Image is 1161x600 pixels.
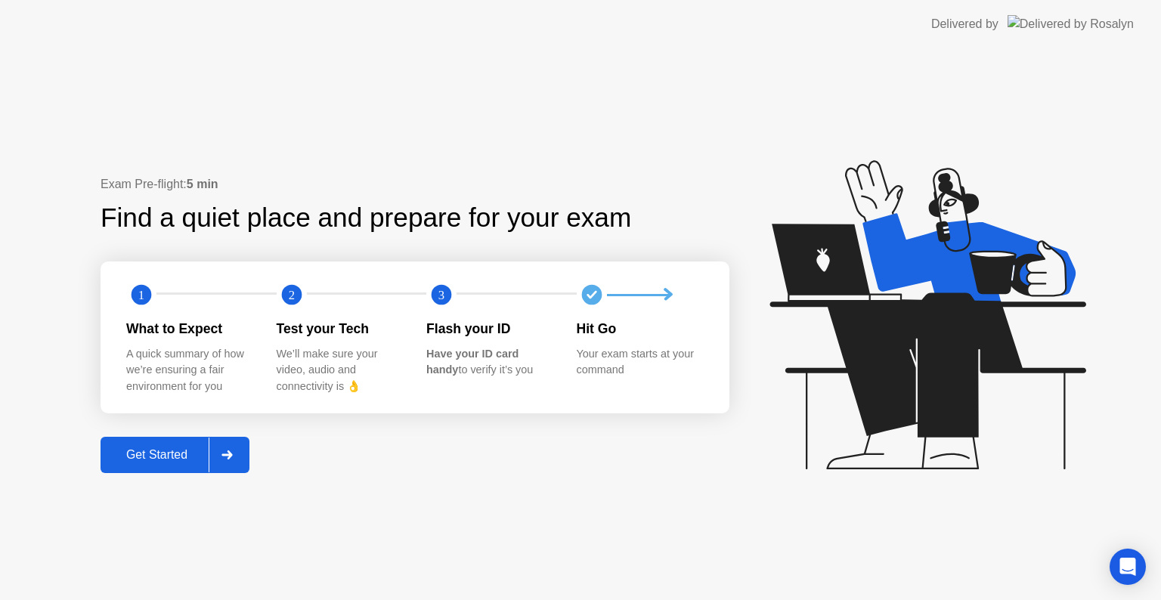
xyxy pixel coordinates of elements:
div: Open Intercom Messenger [1110,549,1146,585]
div: Exam Pre-flight: [101,175,729,193]
div: A quick summary of how we’re ensuring a fair environment for you [126,346,252,395]
text: 2 [288,288,294,302]
button: Get Started [101,437,249,473]
div: Your exam starts at your command [577,346,703,379]
b: Have your ID card handy [426,348,519,376]
b: 5 min [187,178,218,190]
div: Hit Go [577,319,703,339]
div: Get Started [105,448,209,462]
div: Delivered by [931,15,998,33]
text: 1 [138,288,144,302]
div: What to Expect [126,319,252,339]
div: to verify it’s you [426,346,553,379]
text: 3 [438,288,444,302]
div: Flash your ID [426,319,553,339]
div: We’ll make sure your video, audio and connectivity is 👌 [277,346,403,395]
div: Test your Tech [277,319,403,339]
div: Find a quiet place and prepare for your exam [101,198,633,238]
img: Delivered by Rosalyn [1008,15,1134,32]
